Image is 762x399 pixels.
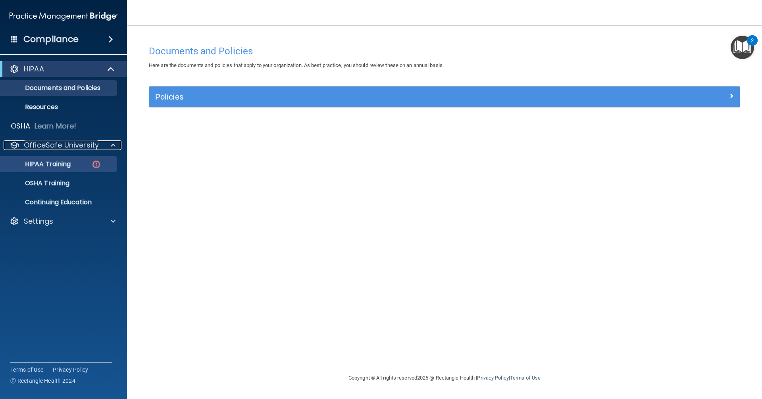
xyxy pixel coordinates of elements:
div: Copyright © All rights reserved 2025 @ Rectangle Health | | [300,365,589,391]
p: OfficeSafe University [24,140,99,150]
h5: Policies [155,92,586,101]
h4: Documents and Policies [149,46,740,56]
span: Here are the documents and policies that apply to your organization. As best practice, you should... [149,62,444,68]
p: HIPAA [24,64,44,74]
a: Policies [155,90,734,103]
div: 2 [751,40,754,51]
a: Terms of Use [510,375,541,381]
iframe: Drift Widget Chat Controller [625,343,752,374]
img: PMB logo [10,8,117,24]
a: Privacy Policy [53,366,89,374]
p: Continuing Education [5,198,114,206]
h4: Compliance [23,34,79,45]
a: OfficeSafe University [10,140,115,150]
a: Settings [10,217,115,226]
p: Documents and Policies [5,84,114,92]
a: Privacy Policy [477,375,508,381]
img: danger-circle.6113f641.png [91,159,101,169]
p: Settings [24,217,53,226]
button: Open Resource Center, 2 new notifications [731,36,754,59]
p: Resources [5,103,114,111]
span: Ⓒ Rectangle Health 2024 [10,377,75,385]
p: HIPAA Training [5,160,71,168]
a: Terms of Use [10,366,43,374]
a: HIPAA [10,64,115,74]
p: OSHA [11,121,31,131]
p: Learn More! [35,121,77,131]
p: OSHA Training [5,179,69,187]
